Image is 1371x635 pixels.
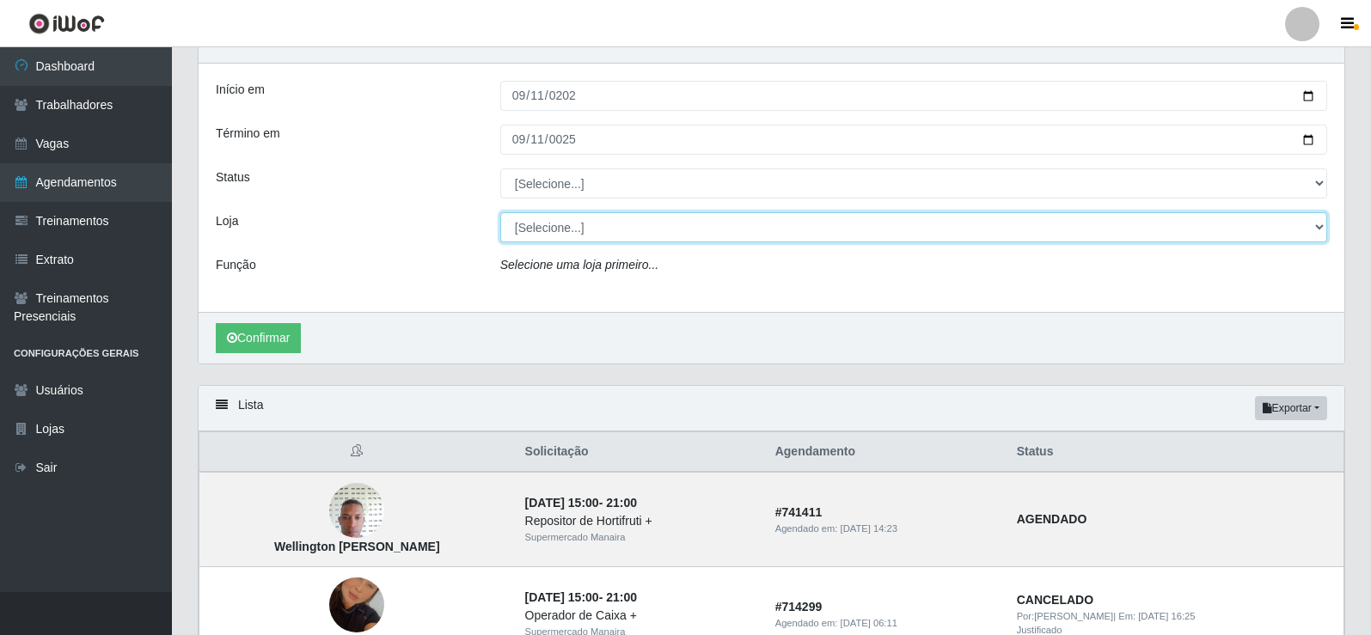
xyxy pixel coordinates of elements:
div: Agendado em: [775,522,996,536]
input: 00/00/0000 [500,125,1327,155]
strong: # 714299 [775,600,823,614]
time: [DATE] 06:11 [841,618,897,628]
label: Término em [216,125,280,143]
div: Repositor de Hortifruti + [525,512,755,530]
div: | Em: [1017,609,1333,624]
span: Por: [PERSON_NAME] [1017,611,1114,621]
label: Loja [216,212,238,230]
time: [DATE] 15:00 [525,496,599,510]
button: Confirmar [216,323,301,353]
strong: CANCELADO [1017,593,1093,607]
label: Função [216,256,256,274]
i: Selecione uma loja primeiro... [500,258,658,272]
label: Início em [216,81,265,99]
th: Agendamento [765,432,1007,473]
strong: # 741411 [775,505,823,519]
label: Status [216,168,250,186]
strong: - [525,590,637,604]
time: [DATE] 16:25 [1138,611,1195,621]
strong: AGENDADO [1017,512,1087,526]
th: Solicitação [515,432,765,473]
div: Supermercado Manaira [525,530,755,545]
time: [DATE] 15:00 [525,590,599,604]
img: Wellington Cícero Alves Simplício [329,474,384,547]
button: Exportar [1255,396,1327,420]
img: CoreUI Logo [28,13,105,34]
time: 21:00 [606,496,637,510]
strong: Wellington [PERSON_NAME] [274,540,440,553]
div: Lista [199,386,1344,431]
th: Status [1007,432,1344,473]
time: [DATE] 14:23 [841,523,897,534]
strong: - [525,496,637,510]
div: Agendado em: [775,616,996,631]
input: 00/00/0000 [500,81,1327,111]
time: 21:00 [606,590,637,604]
div: Operador de Caixa + [525,607,755,625]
